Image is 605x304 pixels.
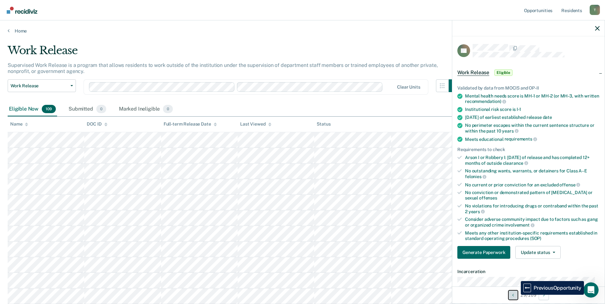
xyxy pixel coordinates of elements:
[502,128,518,134] span: years
[465,230,600,241] div: Meets any other institution-specific requirements established in standard operating procedures
[515,246,560,259] button: Update status
[559,182,580,187] span: offense
[465,99,506,104] span: recommendation)
[457,147,600,152] div: Requirements to check
[240,121,271,127] div: Last Viewed
[11,83,68,89] span: Work Release
[457,69,489,76] span: Work Release
[539,290,549,300] button: Next Opportunity
[517,107,521,112] span: I-1
[8,62,438,74] p: Supervised Work Release is a program that allows residents to work outside of the institution und...
[465,182,600,188] div: No current or prior conviction for an excluded
[505,136,537,141] span: requirements
[465,174,486,179] span: felonies
[583,282,599,298] iframe: Intercom live chat
[503,161,528,166] span: clearance
[465,93,600,104] div: Mental health needs score is MH-1 or MH-2 (or MH-3, with written
[118,102,174,116] div: Marked Ineligible
[465,217,600,228] div: Consider adverse community impact due to factors such as gang or organized crime
[465,136,600,142] div: Meets educational
[163,105,173,113] span: 0
[469,209,485,214] span: years
[457,246,510,259] button: Generate Paperwork
[590,5,600,15] button: Profile dropdown button
[479,195,497,200] span: offenses
[67,102,107,116] div: Submitted
[590,5,600,15] div: T
[8,44,461,62] div: Work Release
[452,286,605,303] div: 29 / 109
[457,85,600,91] div: Validated by data from MOCIS and OP-II
[8,28,597,34] a: Home
[465,203,600,214] div: No violations for introducing drugs or contraband within the past 2
[10,121,28,127] div: Name
[508,290,518,300] button: Previous Opportunity
[457,269,600,274] dt: Incarceration
[452,62,605,83] div: Work ReleaseEligible
[465,190,600,201] div: No conviction or demonstrated pattern of [MEDICAL_DATA] or sexual
[164,121,217,127] div: Full-term Release Date
[465,107,600,112] div: Institutional risk score is
[505,222,534,228] span: involvement
[317,121,330,127] div: Status
[465,155,600,166] div: Arson I or Robbery I: [DATE] of release and has completed 12+ months of outside
[494,69,513,76] span: Eligible
[543,115,552,120] span: date
[87,121,107,127] div: DOC ID
[465,123,600,134] div: No perimeter escapes within the current sentence structure or within the past 10
[530,236,541,241] span: (SOP)
[42,105,56,113] span: 109
[465,168,600,179] div: No outstanding wants, warrants, or detainers for Class A–E
[7,7,37,14] img: Recidiviz
[397,84,420,90] div: Clear units
[8,102,57,116] div: Eligible Now
[465,115,600,120] div: [DATE] of earliest established release
[96,105,106,113] span: 0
